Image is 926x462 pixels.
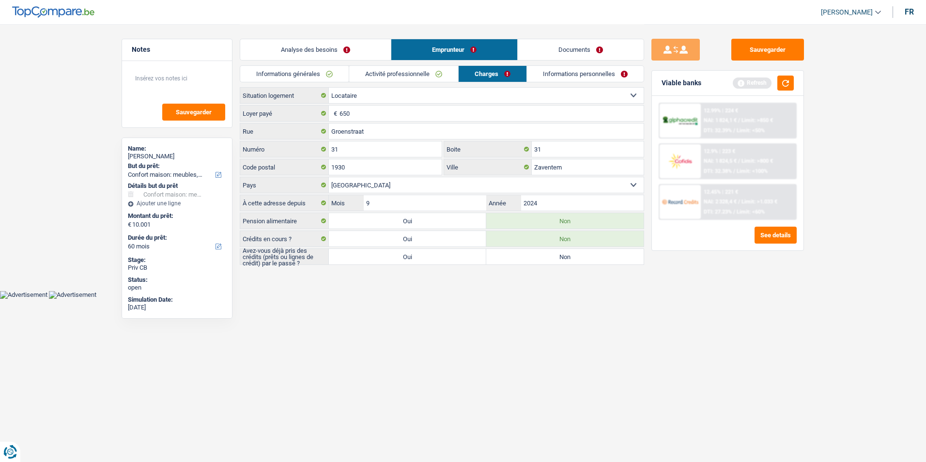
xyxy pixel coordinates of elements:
label: Oui [329,231,486,246]
span: / [733,127,735,134]
img: Record Credits [662,193,698,211]
label: Non [486,213,644,229]
div: [DATE] [128,304,226,311]
input: MM [364,195,486,211]
span: Limit: <60% [737,209,765,215]
span: / [738,117,740,123]
span: DTI: 32.38% [704,168,732,174]
label: Crédits en cours ? [240,231,329,246]
label: Oui [329,213,486,229]
span: [PERSON_NAME] [821,8,873,16]
span: Limit: >1.033 € [741,199,777,205]
span: NAI: 1 824,5 € [704,158,737,164]
img: Cofidis [662,152,698,170]
img: AlphaCredit [662,115,698,126]
button: See details [755,227,797,244]
label: Durée du prêt: [128,234,224,242]
label: Avez-vous déjà pris des crédits (prêts ou lignes de crédit) par le passé ? [240,249,329,264]
a: [PERSON_NAME] [813,4,881,20]
label: Année [486,195,521,211]
label: Ville [444,159,532,175]
a: Activité professionnelle [349,66,458,82]
label: Code postal [240,159,329,175]
div: Refresh [733,77,772,88]
span: € [329,106,340,121]
label: Non [486,231,644,246]
h5: Notes [132,46,222,54]
span: Limit: >800 € [741,158,773,164]
label: Pays [240,177,329,193]
a: Informations personnelles [527,66,644,82]
div: Simulation Date: [128,296,226,304]
label: Montant du prêt: [128,212,224,220]
label: Mois [329,195,363,211]
a: Charges [459,66,526,82]
div: open [128,284,226,292]
span: NAI: 1 824,1 € [704,117,737,123]
div: 12.99% | 224 € [704,108,738,114]
span: / [738,158,740,164]
span: NAI: 2 328,4 € [704,199,737,205]
label: Situation logement [240,88,329,103]
div: Name: [128,145,226,153]
span: DTI: 27.23% [704,209,732,215]
label: À cette adresse depuis [240,195,329,211]
span: DTI: 32.39% [704,127,732,134]
div: Ajouter une ligne [128,200,226,207]
a: Informations générales [240,66,349,82]
span: Sauvegarder [176,109,212,115]
div: fr [905,7,914,16]
label: Pension alimentaire [240,213,329,229]
span: € [128,221,131,229]
div: 12.9% | 223 € [704,148,735,154]
label: Boite [444,141,532,157]
a: Documents [518,39,644,60]
img: Advertisement [49,291,96,299]
span: Limit: >850 € [741,117,773,123]
span: / [738,199,740,205]
label: Oui [329,249,486,264]
button: Sauvegarder [731,39,804,61]
label: Non [486,249,644,264]
div: [PERSON_NAME] [128,153,226,160]
button: Sauvegarder [162,104,225,121]
label: Numéro [240,141,329,157]
div: Détails but du prêt [128,182,226,190]
label: Loyer payé [240,106,329,121]
span: / [733,209,735,215]
label: But du prêt: [128,162,224,170]
div: Priv CB [128,264,226,272]
label: Rue [240,123,329,139]
img: TopCompare Logo [12,6,94,18]
span: / [733,168,735,174]
div: Viable banks [662,79,701,87]
span: Limit: <100% [737,168,768,174]
a: Analyse des besoins [240,39,391,60]
input: AAAA [521,195,644,211]
span: Limit: <50% [737,127,765,134]
div: 12.45% | 221 € [704,189,738,195]
a: Emprunteur [391,39,517,60]
div: Status: [128,276,226,284]
div: Stage: [128,256,226,264]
